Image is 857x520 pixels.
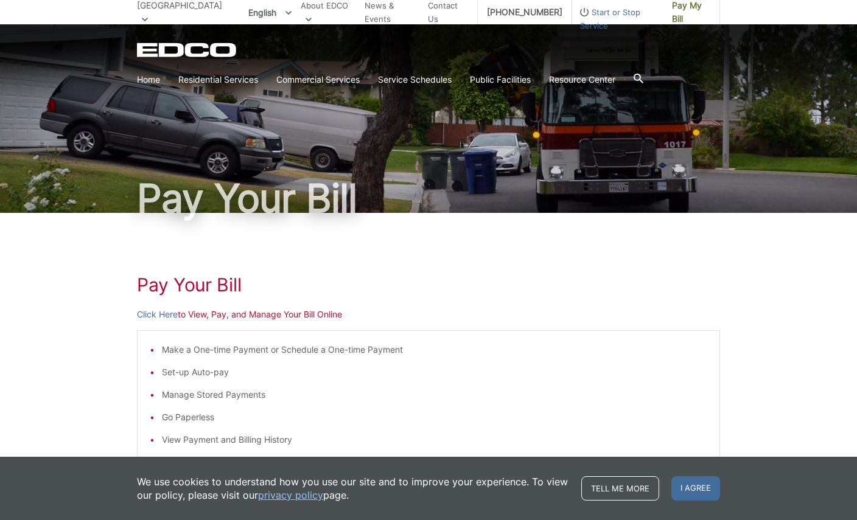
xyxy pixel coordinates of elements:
[137,308,178,321] a: Click Here
[470,73,531,86] a: Public Facilities
[378,73,452,86] a: Service Schedules
[549,73,615,86] a: Resource Center
[137,73,160,86] a: Home
[162,433,707,446] li: View Payment and Billing History
[137,179,720,218] h1: Pay Your Bill
[137,475,569,502] p: We use cookies to understand how you use our site and to improve your experience. To view our pol...
[581,476,659,501] a: Tell me more
[137,274,720,296] h1: Pay Your Bill
[178,73,258,86] a: Residential Services
[276,73,360,86] a: Commercial Services
[258,488,323,502] a: privacy policy
[162,411,707,424] li: Go Paperless
[162,388,707,401] li: Manage Stored Payments
[137,308,720,321] p: to View, Pay, and Manage Your Bill Online
[137,43,238,57] a: EDCD logo. Return to the homepage.
[162,343,707,356] li: Make a One-time Payment or Schedule a One-time Payment
[162,366,707,379] li: Set-up Auto-pay
[671,476,720,501] span: I agree
[239,2,301,23] span: English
